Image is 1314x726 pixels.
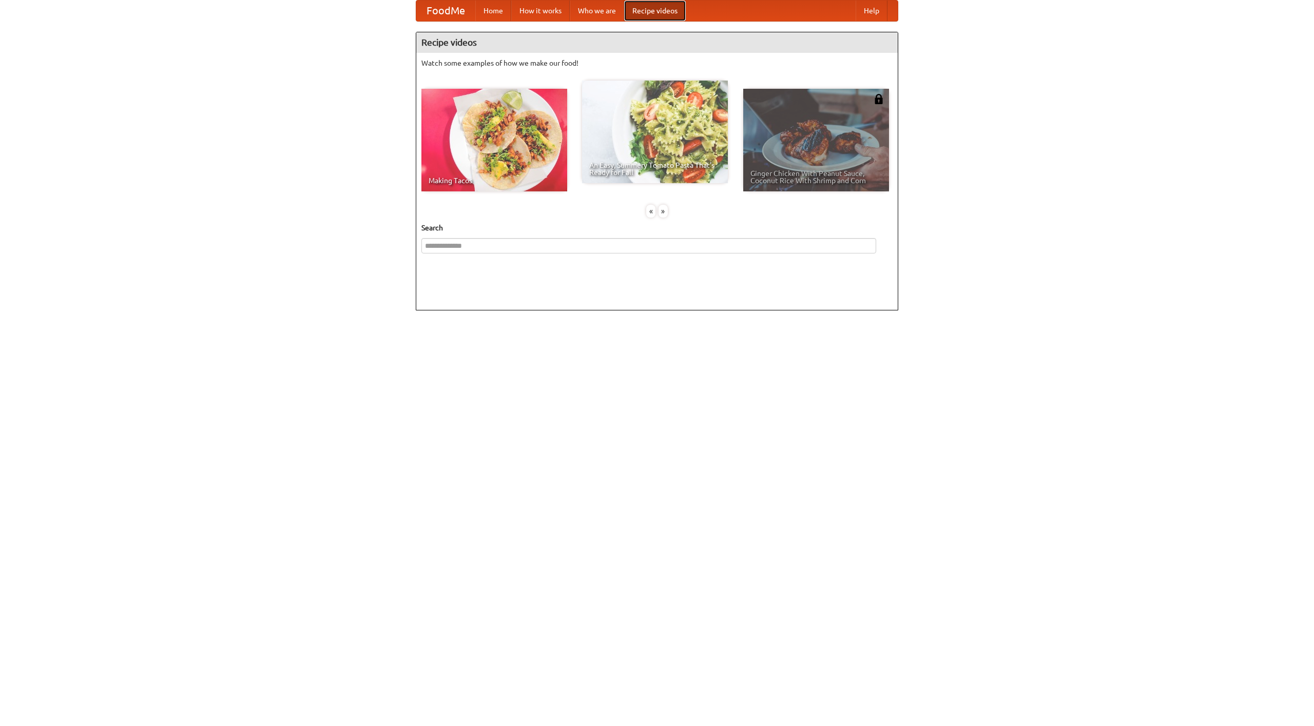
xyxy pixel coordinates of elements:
a: An Easy, Summery Tomato Pasta That's Ready for Fall [582,81,728,183]
div: « [646,205,655,218]
a: Home [475,1,511,21]
a: Help [856,1,887,21]
a: Recipe videos [624,1,686,21]
p: Watch some examples of how we make our food! [421,58,893,68]
a: FoodMe [416,1,475,21]
h5: Search [421,223,893,233]
a: Who we are [570,1,624,21]
div: » [659,205,668,218]
span: Making Tacos [429,177,560,184]
h4: Recipe videos [416,32,898,53]
span: An Easy, Summery Tomato Pasta That's Ready for Fall [589,162,721,176]
a: How it works [511,1,570,21]
a: Making Tacos [421,89,567,191]
img: 483408.png [874,94,884,104]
